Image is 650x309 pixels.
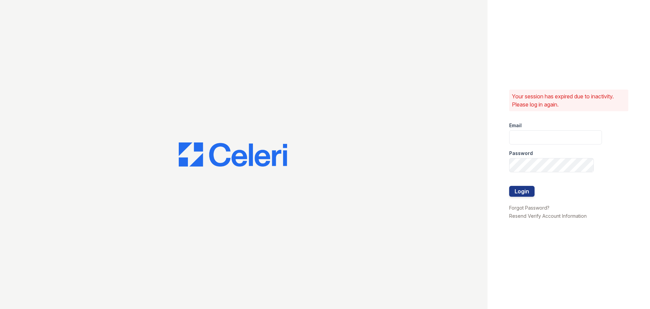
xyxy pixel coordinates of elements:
[509,122,522,129] label: Email
[509,213,587,219] a: Resend Verify Account Information
[509,186,535,197] button: Login
[509,205,549,211] a: Forgot Password?
[512,92,626,109] p: Your session has expired due to inactivity. Please log in again.
[509,150,533,157] label: Password
[179,142,287,167] img: CE_Logo_Blue-a8612792a0a2168367f1c8372b55b34899dd931a85d93a1a3d3e32e68fde9ad4.png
